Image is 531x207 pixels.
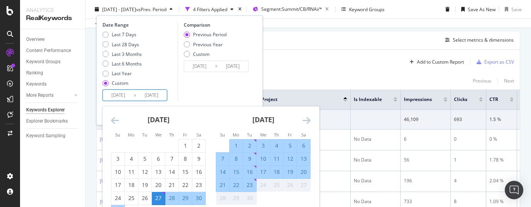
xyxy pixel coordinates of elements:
[138,178,152,192] td: Choose Tuesday, August 19, 2025 as your check-out date. It’s available.
[257,165,270,178] td: Selected. Wednesday, September 17, 2025
[354,198,397,205] div: No Data
[243,142,256,150] div: 2
[284,168,297,176] div: 19
[111,165,125,178] td: Choose Sunday, August 10, 2025 as your check-out date. It’s available.
[216,165,230,178] td: Selected. Sunday, September 14, 2025
[284,155,297,163] div: 12
[489,96,498,103] span: CTR
[230,165,243,178] td: Selected. Monday, September 15, 2025
[100,157,149,164] a: [URL][DOMAIN_NAME]
[152,168,165,176] div: 13
[26,6,79,14] div: Analytics
[192,165,206,178] td: Choose Saturday, August 16, 2025 as your check-out date. It’s available.
[103,22,176,28] div: Date Range
[297,181,310,189] div: 27
[184,61,215,72] input: Start Date
[404,177,447,184] div: 196
[165,165,179,178] td: Choose Thursday, August 14, 2025 as your check-out date. It’s available.
[165,194,178,202] div: 28
[489,116,514,123] div: 1.5 %
[26,58,60,66] div: Keyword Groups
[297,142,310,150] div: 6
[125,165,138,178] td: Choose Monday, August 11, 2025 as your check-out date. It’s available.
[284,181,297,189] div: 26
[297,152,311,165] td: Selected. Saturday, September 13, 2025
[125,181,138,189] div: 18
[100,177,149,185] a: [URL][DOMAIN_NAME]
[111,178,125,192] td: Choose Sunday, August 17, 2025 as your check-out date. It’s available.
[257,152,270,165] td: Selected. Wednesday, September 10, 2025
[26,117,68,125] div: Explorer Bookmarks
[112,31,136,38] div: Last 7 Days
[112,61,142,67] div: Last 6 Months
[184,22,251,28] div: Comparison
[270,142,283,150] div: 4
[165,168,178,176] div: 14
[247,132,252,138] small: Tu
[284,178,297,192] td: Not available. Friday, September 26, 2025
[270,155,283,163] div: 11
[26,80,80,88] a: Keywords
[261,6,322,12] span: Segment: Summit/CB/RNAi/*
[404,136,447,143] div: 6
[216,178,230,192] td: Selected. Sunday, September 21, 2025
[489,198,514,205] div: 1.09 %
[216,152,230,165] td: Selected. Sunday, September 7, 2025
[417,60,464,64] div: Add to Custom Report
[103,31,142,38] div: Last 7 Days
[115,132,120,138] small: Su
[354,136,397,143] div: No Data
[284,142,297,150] div: 5
[243,155,256,163] div: 9
[148,115,170,124] strong: [DATE]
[458,3,496,15] button: Save As New
[112,41,139,47] div: Last 28 Days
[26,106,80,114] a: Keywords Explorer
[260,132,266,138] small: We
[103,90,134,101] input: Start Date
[111,168,124,176] div: 10
[125,168,138,176] div: 11
[155,132,161,138] small: We
[103,80,142,86] div: Custom
[192,181,205,189] div: 23
[179,181,192,189] div: 22
[193,6,227,12] div: 4 Filters Applied
[230,178,243,192] td: Selected. Monday, September 22, 2025
[169,132,174,138] small: Th
[504,77,514,84] div: Next
[216,194,229,202] div: 28
[454,198,483,205] div: 8
[338,3,388,15] button: Keyword Groups
[297,168,310,176] div: 20
[216,168,229,176] div: 14
[216,155,229,163] div: 7
[192,142,205,150] div: 2
[243,152,257,165] td: Selected. Tuesday, September 9, 2025
[152,155,165,163] div: 6
[179,155,192,163] div: 8
[179,139,192,152] td: Choose Friday, August 1, 2025 as your check-out date. It’s available.
[484,59,514,65] div: Export as CSV
[454,136,483,143] div: 0
[26,106,65,114] div: Keywords Explorer
[404,116,447,123] div: 46,109
[257,139,270,152] td: Selected. Wednesday, September 3, 2025
[26,58,80,66] a: Keyword Groups
[230,192,243,205] td: Not available. Monday, September 29, 2025
[243,192,257,205] td: Not available. Tuesday, September 30, 2025
[26,69,80,77] a: Ranking
[103,50,142,57] div: Last 3 Months
[100,136,149,143] a: [URL][DOMAIN_NAME]
[270,178,284,192] td: Not available. Thursday, September 25, 2025
[111,116,119,125] div: Move backward to switch to the previous month.
[192,194,205,202] div: 30
[125,152,138,165] td: Choose Monday, August 4, 2025 as your check-out date. It’s available.
[182,3,237,15] button: 4 Filters Applied
[102,6,136,12] span: [DATE] - [DATE]
[125,192,138,205] td: Choose Monday, August 25, 2025 as your check-out date. It’s available.
[111,192,125,205] td: Choose Sunday, August 24, 2025 as your check-out date. It’s available.
[193,50,210,57] div: Custom
[138,192,152,205] td: Choose Tuesday, August 26, 2025 as your check-out date. It’s available.
[257,168,270,176] div: 17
